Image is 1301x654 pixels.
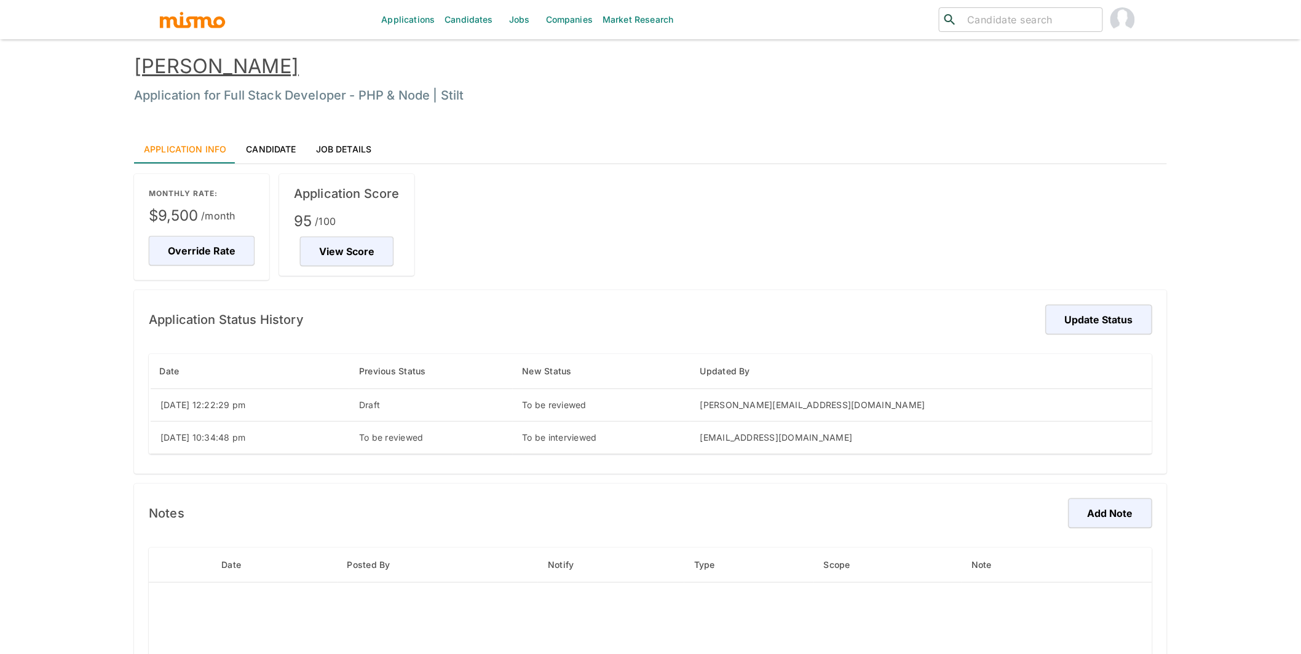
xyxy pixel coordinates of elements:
[149,206,255,226] span: $9,500
[159,10,226,29] img: logo
[690,421,1152,454] td: [EMAIL_ADDRESS][DOMAIN_NAME]
[306,134,382,163] a: Job Details
[690,354,1152,389] th: Updated By
[149,310,304,329] h6: Application Status History
[684,548,814,583] th: Type
[1046,305,1152,334] button: Update Status
[150,388,349,421] td: [DATE] 12:22:29 pm
[150,354,349,389] th: Date
[236,134,306,163] a: Candidate
[150,421,349,454] td: [DATE] 10:34:48 pm
[149,503,184,523] h6: Notes
[513,421,690,454] td: To be interviewed
[149,236,255,266] button: Override Rate
[294,211,400,231] span: 95
[134,134,236,163] a: Application Info
[538,548,684,583] th: Notify
[1069,498,1152,528] button: Add Note
[349,354,513,389] th: Previous Status
[149,354,1152,454] table: enhanced table
[201,207,235,224] span: /month
[315,213,336,230] span: /100
[149,189,255,199] p: MONTHLY RATE:
[338,548,539,583] th: Posted By
[962,11,1097,28] input: Candidate search
[300,237,393,266] button: View Score
[814,548,962,583] th: Scope
[690,388,1152,421] td: [PERSON_NAME][EMAIL_ADDRESS][DOMAIN_NAME]
[513,354,690,389] th: New Status
[349,421,513,454] td: To be reviewed
[294,184,400,203] h6: Application Score
[212,548,337,583] th: Date
[513,388,690,421] td: To be reviewed
[134,54,299,78] a: [PERSON_NAME]
[134,85,1167,105] h6: Application for Full Stack Developer - PHP & Node | Stilt
[962,548,1089,583] th: Note
[1110,7,1135,32] img: Carmen Vilachá
[349,388,513,421] td: Draft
